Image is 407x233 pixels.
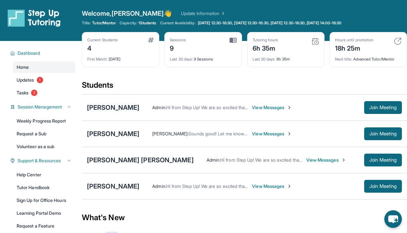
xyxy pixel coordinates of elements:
[364,101,402,114] button: Join Meeting
[87,182,139,191] div: [PERSON_NAME]
[152,131,188,136] span: [PERSON_NAME] :
[287,105,292,110] img: Chevron-Right
[18,50,40,56] span: Dashboard
[82,204,407,232] div: What's New
[253,37,278,43] div: Tutoring hours
[18,157,61,164] span: Support & Resources
[306,157,346,163] span: View Messages
[87,103,139,112] div: [PERSON_NAME]
[13,115,75,127] a: Weekly Progress Report
[335,43,373,53] div: 18h 25m
[13,207,75,219] a: Learning Portal Demo
[394,37,402,45] img: card
[181,10,226,17] a: Update Information
[287,131,292,136] img: Chevron-Right
[369,106,397,109] span: Join Meeting
[219,10,226,17] img: Chevron Right
[364,154,402,166] button: Join Meeting
[230,37,237,43] img: card
[87,43,118,53] div: 4
[17,64,29,70] span: Home
[87,37,118,43] div: Current Students
[197,20,343,26] a: [DATE] 12:30-16:30, [DATE] 12:30-16:30, [DATE] 12:30-16:30, [DATE] 14:00-16:30
[13,195,75,206] a: Sign Up for Office Hours
[364,180,402,193] button: Join Meeting
[31,90,37,96] span: 1
[13,128,75,140] a: Request a Sub
[198,20,341,26] span: [DATE] 12:30-16:30, [DATE] 12:30-16:30, [DATE] 12:30-16:30, [DATE] 14:00-16:30
[87,129,139,138] div: [PERSON_NAME]
[13,169,75,181] a: Help Center
[13,87,75,99] a: Tasks1
[18,104,62,110] span: Session Management
[188,131,308,136] span: Sounds good! Let me know if the link gives you any trouble
[252,183,292,189] span: View Messages
[253,57,276,61] span: Last 30 days :
[82,9,172,18] span: Welcome, [PERSON_NAME] 👋
[369,132,397,136] span: Join Meeting
[311,37,319,45] img: card
[252,104,292,111] span: View Messages
[207,157,220,163] span: Admin :
[15,157,72,164] button: Support & Resources
[170,37,186,43] div: Sessions
[364,127,402,140] button: Join Meeting
[152,105,166,110] span: Admin :
[87,53,154,62] div: [DATE]
[253,43,278,53] div: 6h 35m
[138,20,156,26] span: 1 Students
[8,9,61,27] img: logo
[87,57,108,61] span: First Match :
[13,61,75,73] a: Home
[17,90,28,96] span: Tasks
[170,57,193,61] span: Last 30 days :
[87,156,194,165] div: [PERSON_NAME] [PERSON_NAME]
[15,50,72,56] button: Dashboard
[13,182,75,193] a: Tutor Handbook
[82,80,407,94] div: Students
[92,20,116,26] span: Tutor/Mentor
[148,37,154,43] img: card
[13,141,75,152] a: Volunteer as a sub
[252,131,292,137] span: View Messages
[335,53,402,62] div: Advanced Tutor/Mentor
[384,210,402,228] button: chat-button
[17,77,34,83] span: Updates
[37,77,43,83] span: 1
[82,20,91,26] span: Title:
[152,183,166,189] span: Admin :
[120,20,137,26] span: Capacity:
[170,43,186,53] div: 9
[341,157,346,163] img: Chevron-Right
[287,184,292,189] img: Chevron-Right
[369,184,397,188] span: Join Meeting
[335,57,352,61] span: Next title :
[170,53,236,62] div: 9 Sessions
[335,37,373,43] div: Hours until promotion
[13,220,75,232] a: Request a Feature
[13,74,75,86] a: Updates1
[160,20,195,26] span: Current Availability:
[369,158,397,162] span: Join Meeting
[15,104,72,110] button: Session Management
[253,53,319,62] div: 6h 35m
